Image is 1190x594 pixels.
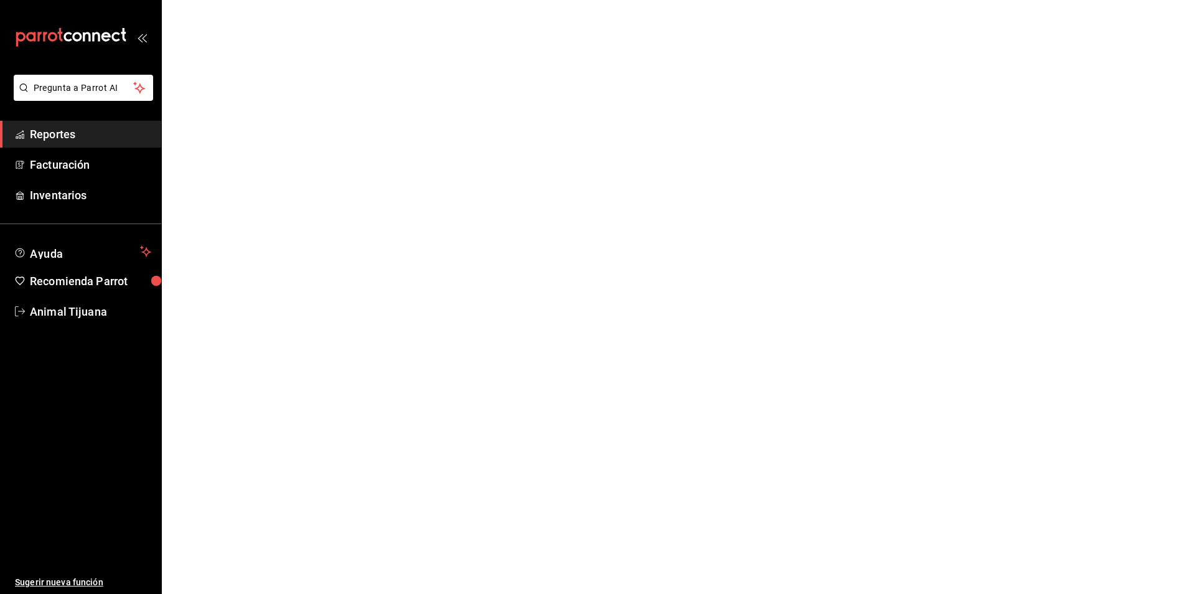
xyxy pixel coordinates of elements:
[30,126,151,143] span: Reportes
[137,32,147,42] button: open_drawer_menu
[30,303,151,320] span: Animal Tijuana
[30,187,151,204] span: Inventarios
[30,244,135,259] span: Ayuda
[34,82,134,95] span: Pregunta a Parrot AI
[30,156,151,173] span: Facturación
[14,75,153,101] button: Pregunta a Parrot AI
[30,273,151,290] span: Recomienda Parrot
[15,576,151,589] span: Sugerir nueva función
[9,90,153,103] a: Pregunta a Parrot AI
